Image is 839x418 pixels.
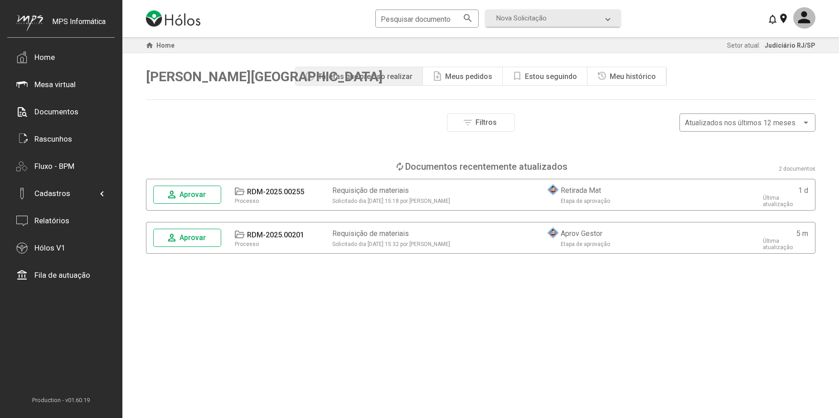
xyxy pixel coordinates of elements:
span: [PERSON_NAME][GEOGRAPHIC_DATA] [146,69,383,84]
div: Retirada Mat [561,186,601,195]
mat-icon: search [462,12,473,23]
div: 5 m [796,229,808,238]
mat-expansion-panel-header: Cadastros [16,180,106,207]
div: Meus pedidos [445,72,492,81]
div: Meu histórico [610,72,656,81]
div: 2 documentos [779,166,815,172]
span: Aprovar [179,190,206,199]
div: Requisição de materiais [332,186,409,195]
span: Filtros [475,118,497,127]
div: Última atualização [763,195,808,207]
div: Cadastros [34,189,70,198]
div: Documentos [34,107,78,116]
div: Hólos V1 [34,243,66,252]
div: Fluxo - BPM [34,162,74,171]
img: logo-holos.png [146,10,200,27]
div: Etapa de aprovação [561,241,610,247]
div: 1 d [798,186,808,195]
mat-icon: home [144,40,155,51]
div: Fila de autuação [34,270,90,280]
mat-icon: bookmark [512,71,523,82]
span: Judiciário RJ/SP [765,42,815,49]
span: Production - v01.60.19 [7,397,115,403]
div: Aprov Gestor [561,229,602,238]
mat-icon: note_add [432,71,443,82]
div: Última atualização [763,238,808,251]
mat-icon: person [166,232,177,243]
mat-icon: folder_open [234,229,245,240]
div: Processo [235,241,259,247]
div: RDM-2025.00201 [247,231,304,239]
span: Aprovar [179,233,206,242]
div: Relatórios [34,216,69,225]
span: Home [156,42,175,49]
div: Documentos recentemente atualizados [405,161,567,172]
div: Estou seguindo [525,72,577,81]
div: Requisição de materiais [332,229,409,238]
div: Etapa de aprovação [561,198,610,204]
button: Aprovar [153,186,221,204]
mat-expansion-panel-header: Nova Solicitação [485,10,621,27]
button: Aprovar [153,229,221,247]
span: Atualizados nos últimos 12 meses [685,118,795,127]
mat-icon: filter_list [462,117,473,128]
mat-icon: person [166,189,177,200]
mat-icon: location_on [778,13,789,24]
mat-icon: history [597,71,607,82]
span: Solicitado dia [DATE] 15:18 por [PERSON_NAME] [332,198,450,204]
div: Mesa virtual [34,80,76,89]
div: MPS Informática [52,17,106,40]
div: Home [34,53,55,62]
div: Rascunhos [34,134,72,143]
span: Nova Solicitação [496,14,547,22]
div: Processo [235,198,259,204]
img: mps-image-cropped.png [16,15,43,31]
mat-icon: folder_open [234,186,245,197]
div: RDM-2025.00255 [247,187,304,196]
mat-icon: loop [394,161,405,172]
span: Setor atual: [727,42,760,49]
span: Solicitado dia [DATE] 15:32 por [PERSON_NAME] [332,241,450,247]
button: Filtros [447,113,515,132]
